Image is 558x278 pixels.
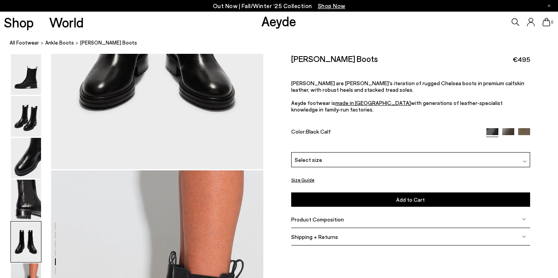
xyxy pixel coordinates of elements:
[291,128,479,137] div: Color:
[10,33,558,54] nav: breadcrumb
[213,1,345,11] p: Out Now | Fall/Winter ‘25 Collection
[4,15,34,29] a: Shop
[335,100,411,106] a: made in [GEOGRAPHIC_DATA]
[522,217,526,221] img: svg%3E
[291,175,314,185] button: Size Guide
[291,54,378,63] h2: [PERSON_NAME] Boots
[543,18,550,26] a: 0
[11,221,41,262] img: Jack Chelsea Boots - Image 5
[291,80,524,113] span: Aeyde footwear is with generations of leather-specialist knowledge in family-run factories.
[11,54,41,95] img: Jack Chelsea Boots - Image 1
[396,196,425,203] span: Add to Cart
[295,156,322,164] span: Select size
[45,39,74,47] a: ankle boots
[306,128,331,135] span: Black Calf
[523,160,527,163] img: svg%3E
[45,39,74,46] span: ankle boots
[261,13,296,29] a: Aeyde
[10,39,39,47] a: All Footwear
[291,216,344,222] span: Product Composition
[291,233,338,240] span: Shipping + Returns
[11,180,41,220] img: Jack Chelsea Boots - Image 4
[522,235,526,239] img: svg%3E
[513,55,530,64] span: €495
[11,138,41,178] img: Jack Chelsea Boots - Image 3
[318,2,345,9] span: Navigate to /collections/new-in
[80,39,137,47] span: [PERSON_NAME] Boots
[49,15,84,29] a: World
[11,96,41,137] img: Jack Chelsea Boots - Image 2
[550,20,554,24] span: 0
[291,80,524,93] span: [PERSON_NAME] are [PERSON_NAME]'s iteration of rugged Chelsea boots in premium calfskin leather, ...
[291,192,530,207] button: Add to Cart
